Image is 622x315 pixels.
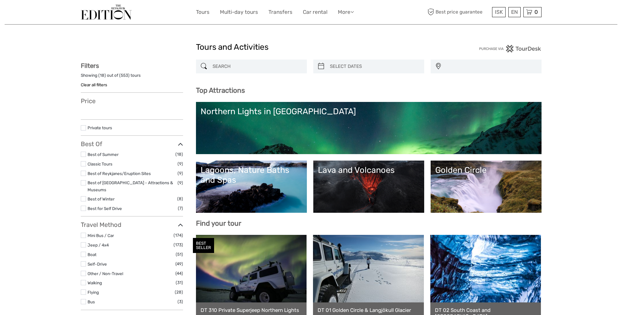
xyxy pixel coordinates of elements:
[196,219,241,227] b: Find your tour
[81,97,183,105] h3: Price
[201,307,302,313] a: DT 310 Private Superjeep Northern Lights
[81,62,99,69] strong: Filters
[318,165,420,175] div: Lava and Volcanoes
[178,205,183,212] span: (7)
[178,160,183,167] span: (9)
[508,7,521,17] div: EN
[268,8,292,17] a: Transfers
[100,72,104,78] label: 18
[193,238,214,253] div: BEST SELLER
[88,243,109,247] a: Jeep / 4x4
[88,206,122,211] a: Best for Self Drive
[175,270,183,277] span: (44)
[88,233,114,238] a: Mini Bus / Car
[81,140,183,148] h3: Best Of
[88,299,95,304] a: Bus
[175,260,183,267] span: (49)
[435,165,537,175] div: Golden Circle
[174,232,183,239] span: (174)
[121,72,128,78] label: 553
[479,45,541,52] img: PurchaseViaTourDesk.png
[220,8,258,17] a: Multi-day tours
[81,72,183,82] div: Showing ( ) out of ( ) tours
[81,221,183,228] h3: Travel Method
[201,165,302,208] a: Lagoons, Nature Baths and Spas
[88,290,99,295] a: Flying
[88,262,107,266] a: Self-Drive
[426,7,491,17] span: Best price guarantee
[495,9,503,15] span: ISK
[88,252,96,257] a: Boat
[88,125,112,130] a: Private tours
[88,196,115,201] a: Best of Winter
[196,8,209,17] a: Tours
[175,289,183,296] span: (28)
[196,86,245,95] b: Top Attractions
[178,170,183,177] span: (9)
[196,42,426,52] h1: Tours and Activities
[303,8,327,17] a: Car rental
[88,152,119,157] a: Best of Summer
[81,5,132,20] img: The Reykjavík Edition
[88,271,123,276] a: Other / Non-Travel
[88,161,112,166] a: Classic Tours
[201,107,537,116] div: Northern Lights in [GEOGRAPHIC_DATA]
[178,179,183,186] span: (9)
[88,280,102,285] a: Walking
[81,82,107,87] a: Clear all filters
[176,279,183,286] span: (31)
[210,61,304,72] input: SEARCH
[201,165,302,185] div: Lagoons, Nature Baths and Spas
[175,151,183,158] span: (18)
[88,171,151,176] a: Best of Reykjanes/Eruption Sites
[534,9,539,15] span: 0
[327,61,421,72] input: SELECT DATES
[318,165,420,208] a: Lava and Volcanoes
[435,165,537,208] a: Golden Circle
[174,241,183,248] span: (173)
[201,107,537,150] a: Northern Lights in [GEOGRAPHIC_DATA]
[338,8,354,17] a: More
[178,298,183,305] span: (3)
[88,180,173,192] a: Best of [GEOGRAPHIC_DATA] - Attractions & Museums
[318,307,419,313] a: DT 01 Golden Circle & Langjökull Glacier
[177,195,183,202] span: (8)
[176,251,183,258] span: (51)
